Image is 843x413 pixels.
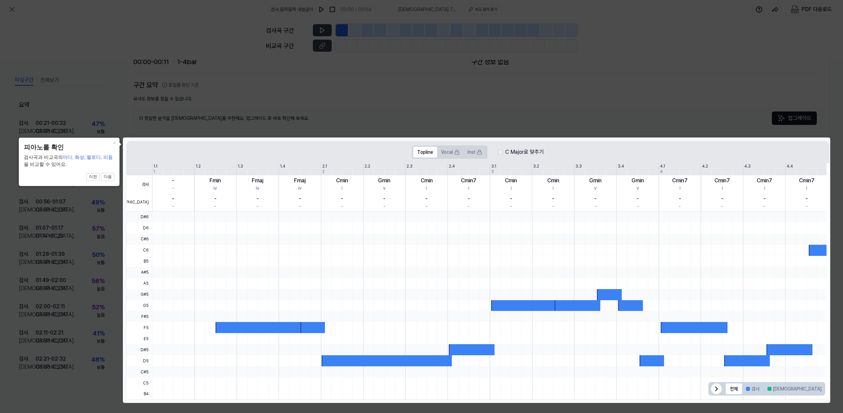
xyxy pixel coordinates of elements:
div: Cmin [505,177,517,185]
div: Cmin [336,177,348,185]
div: - [679,203,681,210]
div: - [468,203,470,210]
div: - [214,195,217,203]
div: - [763,195,766,203]
div: Cmin [421,177,433,185]
span: 마디, 화성, 멜로디, 리듬 [63,154,113,160]
div: 1.2 [196,163,201,169]
div: 4.2 [702,163,708,169]
div: Fmaj [252,177,263,185]
div: 4 [660,169,663,175]
div: - [510,203,512,210]
div: 2.2 [365,163,370,169]
div: - [426,203,428,210]
div: - [595,203,597,210]
div: 2.4 [449,163,455,169]
div: 1.4 [280,163,285,169]
div: i [806,185,807,192]
div: - [341,195,343,203]
div: - [172,185,174,192]
div: - [341,203,343,210]
span: D#6 [127,212,152,223]
div: - [637,203,639,210]
div: - [510,195,512,203]
div: - [383,203,385,210]
span: E5 [127,333,152,344]
div: - [425,195,428,203]
div: Cmin7 [757,177,772,185]
button: Vocal [437,147,464,157]
div: 1.1 [153,163,157,169]
span: A#5 [127,267,152,278]
div: 4.4 [787,163,793,169]
div: 2.3 [407,163,413,169]
div: - [637,195,639,203]
span: B4 [127,388,152,400]
div: Gmin [378,177,390,185]
div: i [722,185,723,192]
div: - [679,195,681,203]
div: Cmin7 [799,177,814,185]
span: G5 [127,300,152,311]
div: 2 [322,169,325,175]
div: Fmaj [294,177,306,185]
div: - [763,203,765,210]
div: Fmin [209,177,221,185]
div: 3.3 [575,163,582,169]
div: - [806,203,808,210]
span: B5 [127,256,152,267]
button: 이전 [86,173,100,181]
span: F#5 [127,311,152,322]
div: 3 [491,169,494,175]
div: - [721,203,723,210]
div: - [552,195,554,203]
div: 4.1 [660,163,665,169]
button: Inst [464,147,486,157]
div: - [172,177,174,185]
div: - [172,203,174,210]
div: 3.2 [533,163,539,169]
div: iv [298,185,301,192]
div: 1.3 [238,163,243,169]
div: iv [256,185,259,192]
button: Close [109,138,120,147]
span: A5 [127,278,152,289]
button: 다음 [101,173,114,181]
div: - [552,203,554,210]
span: C#5 [127,366,152,377]
div: Cmin7 [714,177,730,185]
div: i [511,185,512,192]
div: 2.1 [322,163,327,169]
div: 검사곡과 비교곡의 을 비교할 수 있어요. [24,154,114,168]
label: C Major로 맞추기 [505,148,544,156]
div: i [426,185,427,192]
div: 1 [153,169,155,175]
div: - [256,203,259,210]
div: 4.3 [744,163,751,169]
div: i [341,185,342,192]
div: - [805,195,808,203]
span: G#5 [127,289,152,300]
div: Cmin7 [461,177,476,185]
div: - [383,195,385,203]
div: v [383,185,385,192]
div: 3.1 [491,163,496,169]
div: i [680,185,681,192]
div: i [468,185,469,192]
button: [DEMOGRAPHIC_DATA] [763,383,826,394]
div: 3.4 [618,163,624,169]
header: 피아노롤 확인 [24,143,114,152]
button: Topline [413,147,437,157]
div: Gmin [589,177,602,185]
button: 전체 [726,383,742,394]
span: C5 [127,377,152,388]
div: v [594,185,597,192]
div: - [299,195,301,203]
div: - [214,203,216,210]
div: Gmin [631,177,644,185]
span: D6 [127,223,152,234]
div: - [299,203,301,210]
span: C6 [127,245,152,256]
div: Cmin [547,177,559,185]
span: 검사 [127,175,152,193]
